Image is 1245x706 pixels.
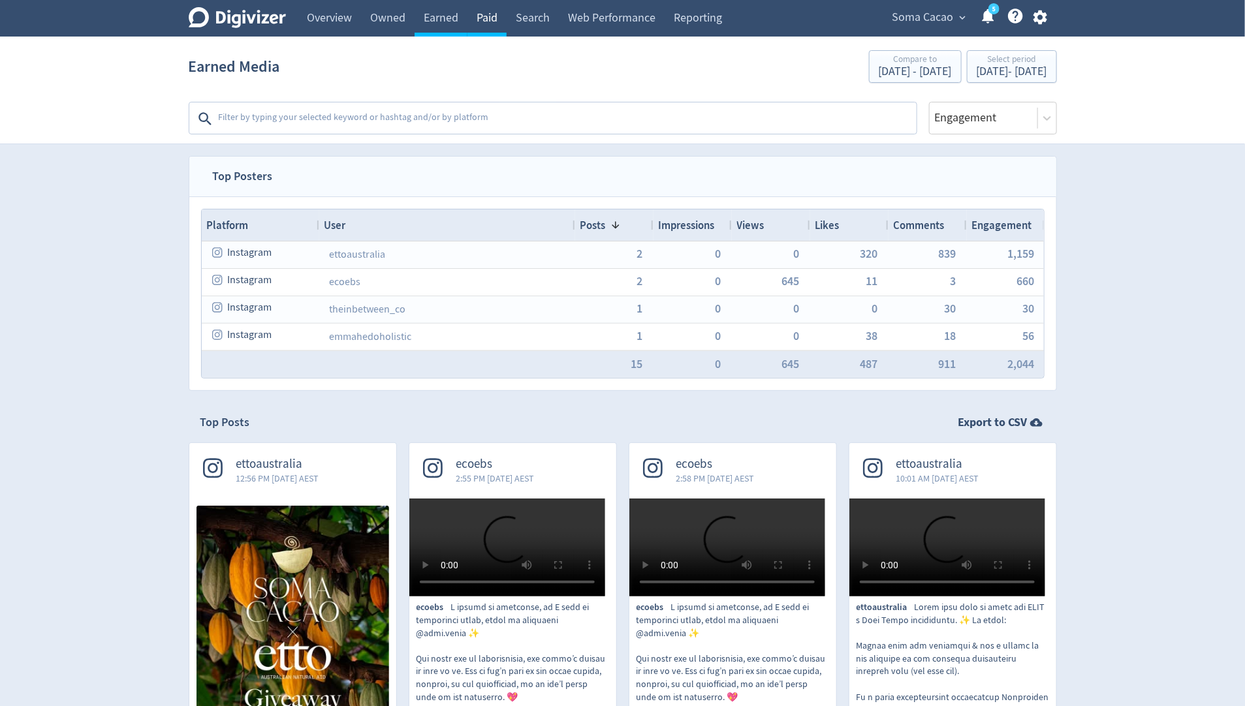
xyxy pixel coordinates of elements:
[631,358,643,370] button: 15
[716,275,721,287] button: 0
[417,601,451,614] span: ecoebs
[212,329,224,341] svg: instagram
[967,50,1057,83] button: Select period[DATE]- [DATE]
[992,5,995,14] text: 5
[228,322,272,348] span: Instagram
[894,218,945,232] span: Comments
[676,472,755,485] span: 2:58 PM [DATE] AEST
[1017,275,1035,287] button: 660
[879,66,952,78] div: [DATE] - [DATE]
[857,601,915,614] span: ettoaustralia
[945,303,956,315] button: 30
[637,303,643,315] button: 1
[716,358,721,370] button: 0
[637,275,643,287] button: 2
[324,218,346,232] span: User
[1008,248,1035,260] button: 1,159
[782,275,800,287] button: 645
[957,12,969,23] span: expand_more
[860,358,878,370] button: 487
[716,248,721,260] button: 0
[330,303,406,316] a: theinbetween_co
[659,218,715,232] span: Impressions
[330,275,361,288] a: ecoebs
[972,218,1032,232] span: Engagement
[951,275,956,287] button: 3
[637,330,643,342] span: 1
[988,3,1000,14] a: 5
[207,218,249,232] span: Platform
[872,303,878,315] button: 0
[236,472,319,485] span: 12:56 PM [DATE] AEST
[580,218,606,232] span: Posts
[228,295,272,320] span: Instagram
[236,457,319,472] span: ettoaustralia
[201,157,285,196] span: Top Posters
[330,330,412,343] a: emmahedoholistic
[212,247,224,258] svg: instagram
[1023,303,1035,315] button: 30
[958,414,1028,431] strong: Export to CSV
[815,218,840,232] span: Likes
[716,303,721,315] button: 0
[716,330,721,342] button: 0
[637,248,643,260] button: 2
[637,601,671,614] span: ecoebs
[866,275,878,287] button: 11
[866,330,878,342] button: 38
[860,248,878,260] button: 320
[892,7,954,28] span: Soma Cacao
[896,457,979,472] span: ettoaustralia
[939,248,956,260] button: 839
[782,358,800,370] button: 645
[945,330,956,342] button: 18
[1023,330,1035,342] button: 56
[869,50,962,83] button: Compare to[DATE] - [DATE]
[888,7,969,28] button: Soma Cacao
[228,240,272,266] span: Instagram
[1008,358,1035,370] button: 2,044
[939,358,956,370] button: 911
[794,303,800,315] button: 0
[879,55,952,66] div: Compare to
[189,46,280,87] h1: Earned Media
[212,301,224,313] svg: instagram
[200,414,250,431] h2: Top Posts
[456,472,535,485] span: 2:55 PM [DATE] AEST
[737,218,764,232] span: Views
[228,268,272,293] span: Instagram
[977,55,1047,66] div: Select period
[676,457,755,472] span: ecoebs
[794,248,800,260] button: 0
[794,330,800,342] button: 0
[330,248,386,261] a: ettoaustralia
[977,66,1047,78] div: [DATE] - [DATE]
